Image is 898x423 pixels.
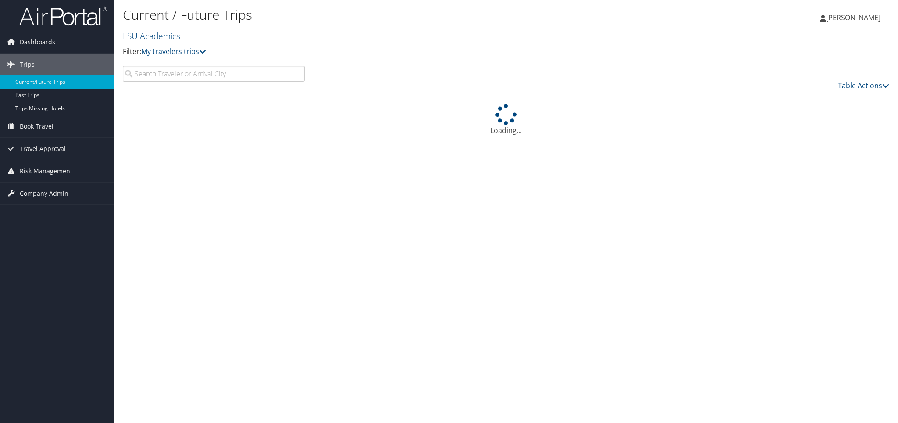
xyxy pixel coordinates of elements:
[20,54,35,75] span: Trips
[20,183,68,204] span: Company Admin
[20,31,55,53] span: Dashboards
[820,4,889,31] a: [PERSON_NAME]
[838,81,889,90] a: Table Actions
[20,138,66,160] span: Travel Approval
[19,6,107,26] img: airportal-logo.png
[123,6,634,24] h1: Current / Future Trips
[123,46,634,57] p: Filter:
[141,47,206,56] a: My travelers trips
[123,30,182,42] a: LSU Academics
[20,160,72,182] span: Risk Management
[826,13,880,22] span: [PERSON_NAME]
[123,66,305,82] input: Search Traveler or Arrival City
[20,115,53,137] span: Book Travel
[123,104,889,136] div: Loading...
